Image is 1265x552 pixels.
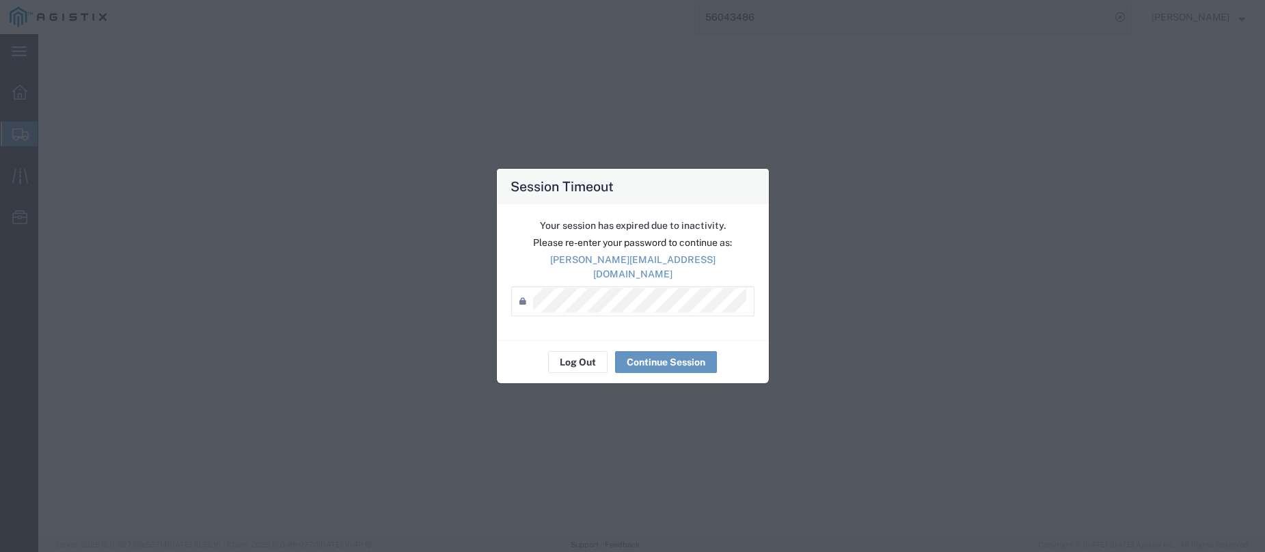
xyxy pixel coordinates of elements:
button: Continue Session [615,351,717,373]
h4: Session Timeout [511,176,614,196]
p: [PERSON_NAME][EMAIL_ADDRESS][DOMAIN_NAME] [511,253,754,281]
button: Log Out [548,351,608,373]
p: Your session has expired due to inactivity. [511,219,754,233]
p: Please re-enter your password to continue as: [511,236,754,250]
